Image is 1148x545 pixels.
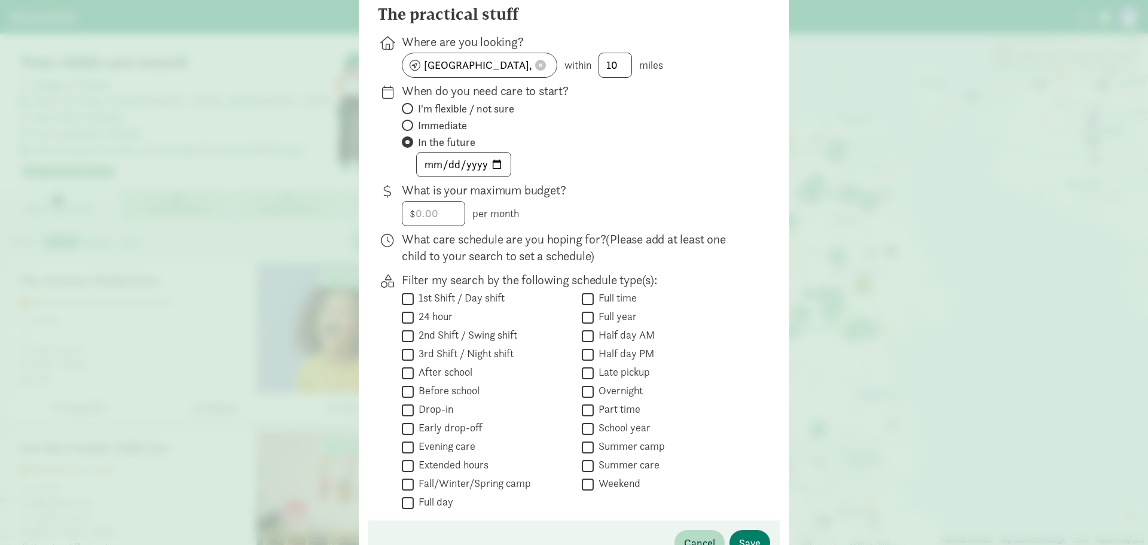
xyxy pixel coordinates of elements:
input: 0.00 [402,202,465,226]
label: 2nd Shift / Swing shift [414,328,517,342]
label: Extended hours [414,458,488,472]
label: School year [594,421,651,435]
label: 3rd Shift / Night shift [414,346,514,361]
p: When do you need care to start? [402,83,751,99]
p: Where are you looking? [402,34,751,50]
span: Immediate [418,118,467,133]
span: per month [472,206,519,220]
label: Full year [594,309,637,324]
h4: The practical stuff [378,5,518,24]
p: What care schedule are you hoping for? [402,231,751,264]
input: enter zipcode or address [402,53,557,77]
label: Summer camp [594,439,665,453]
label: 24 hour [414,309,453,324]
label: Part time [594,402,640,416]
label: Drop-in [414,402,453,416]
span: (Please add at least one child to your search to set a schedule) [402,231,726,264]
span: In the future [418,135,475,150]
label: Late pickup [594,365,650,379]
span: within [564,58,591,72]
p: Filter my search by the following schedule type(s): [402,272,751,288]
label: Half day PM [594,346,654,361]
label: Evening care [414,439,475,453]
label: Full time [594,291,637,305]
label: Overnight [594,383,643,398]
label: Half day AM [594,328,655,342]
label: Summer care [594,458,660,472]
label: Full day [414,495,453,509]
label: 1st Shift / Day shift [414,291,505,305]
label: Early drop-off [414,421,482,435]
label: After school [414,365,472,379]
label: Fall/Winter/Spring camp [414,476,531,491]
label: Before school [414,383,480,398]
span: miles [639,58,663,72]
label: Weekend [594,476,640,491]
span: I'm flexible / not sure [418,102,514,116]
p: What is your maximum budget? [402,182,751,199]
